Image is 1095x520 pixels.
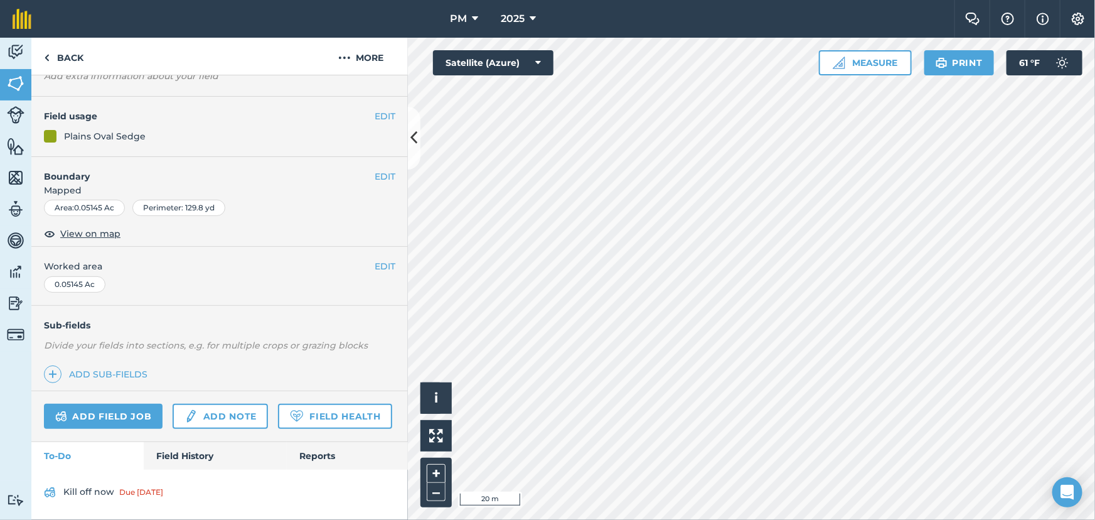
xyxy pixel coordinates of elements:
[420,382,452,414] button: i
[7,106,24,124] img: svg+xml;base64,PD94bWwgdmVyc2lvbj0iMS4wIiBlbmNvZGluZz0idXRmLTgiPz4KPCEtLSBHZW5lcmF0b3I6IEFkb2JlIE...
[44,276,105,293] div: 0.05145 Ac
[44,109,375,123] h4: Field usage
[7,137,24,156] img: svg+xml;base64,PHN2ZyB4bWxucz0iaHR0cDovL3d3dy53My5vcmcvMjAwMC9zdmciIHdpZHRoPSI1NiIgaGVpZ2h0PSI2MC...
[64,129,146,143] div: Plains Oval Sedge
[44,70,218,82] em: Add extra information about your field
[1000,13,1015,25] img: A question mark icon
[1019,50,1040,75] span: 61 ° F
[7,294,24,313] img: svg+xml;base64,PD94bWwgdmVyc2lvbj0iMS4wIiBlbmNvZGluZz0idXRmLTgiPz4KPCEtLSBHZW5lcmF0b3I6IEFkb2JlIE...
[427,464,446,483] button: +
[924,50,995,75] button: Print
[434,390,438,406] span: i
[119,487,163,497] div: Due [DATE]
[31,183,408,197] span: Mapped
[7,43,24,62] img: svg+xml;base64,PD94bWwgdmVyc2lvbj0iMS4wIiBlbmNvZGluZz0idXRmLTgiPz4KPCEtLSBHZW5lcmF0b3I6IEFkb2JlIE...
[44,200,125,216] div: Area : 0.05145 Ac
[31,157,375,183] h4: Boundary
[44,226,120,241] button: View on map
[31,38,96,75] a: Back
[1037,11,1049,26] img: svg+xml;base64,PHN2ZyB4bWxucz0iaHR0cDovL3d3dy53My5vcmcvMjAwMC9zdmciIHdpZHRoPSIxNyIgaGVpZ2h0PSIxNy...
[427,483,446,501] button: –
[7,200,24,219] img: svg+xml;base64,PD94bWwgdmVyc2lvbj0iMS4wIiBlbmNvZGluZz0idXRmLTgiPz4KPCEtLSBHZW5lcmF0b3I6IEFkb2JlIE...
[173,404,268,429] a: Add note
[144,442,286,470] a: Field History
[450,11,467,26] span: PM
[31,318,408,332] h4: Sub-fields
[375,170,395,183] button: EDIT
[44,366,152,383] a: Add sub-fields
[7,231,24,250] img: svg+xml;base64,PD94bWwgdmVyc2lvbj0iMS4wIiBlbmNvZGluZz0idXRmLTgiPz4KPCEtLSBHZW5lcmF0b3I6IEFkb2JlIE...
[7,168,24,187] img: svg+xml;base64,PHN2ZyB4bWxucz0iaHR0cDovL3d3dy53My5vcmcvMjAwMC9zdmciIHdpZHRoPSI1NiIgaGVpZ2h0PSI2MC...
[1050,50,1075,75] img: svg+xml;base64,PD94bWwgdmVyc2lvbj0iMS4wIiBlbmNvZGluZz0idXRmLTgiPz4KPCEtLSBHZW5lcmF0b3I6IEFkb2JlIE...
[60,227,120,241] span: View on map
[44,340,368,351] em: Divide your fields into sections, e.g. for multiple crops or grazing blocks
[132,200,225,216] div: Perimeter : 129.8 yd
[338,50,351,65] img: svg+xml;base64,PHN2ZyB4bWxucz0iaHR0cDovL3d3dy53My5vcmcvMjAwMC9zdmciIHdpZHRoPSIyMCIgaGVpZ2h0PSIyNC...
[44,226,55,241] img: svg+xml;base64,PHN2ZyB4bWxucz0iaHR0cDovL3d3dy53My5vcmcvMjAwMC9zdmciIHdpZHRoPSIxOCIgaGVpZ2h0PSIyNC...
[7,263,24,281] img: svg+xml;base64,PD94bWwgdmVyc2lvbj0iMS4wIiBlbmNvZGluZz0idXRmLTgiPz4KPCEtLSBHZW5lcmF0b3I6IEFkb2JlIE...
[184,409,198,424] img: svg+xml;base64,PD94bWwgdmVyc2lvbj0iMS4wIiBlbmNvZGluZz0idXRmLTgiPz4KPCEtLSBHZW5lcmF0b3I6IEFkb2JlIE...
[44,404,163,429] a: Add field job
[44,259,395,273] span: Worked area
[7,326,24,344] img: svg+xml;base64,PD94bWwgdmVyc2lvbj0iMS4wIiBlbmNvZGluZz0idXRmLTgiPz4KPCEtLSBHZW5lcmF0b3I6IEFkb2JlIE...
[965,13,980,25] img: Two speech bubbles overlapping with the left bubble in the forefront
[287,442,408,470] a: Reports
[278,404,392,429] a: Field Health
[314,38,408,75] button: More
[429,429,443,443] img: Four arrows, one pointing top left, one top right, one bottom right and the last bottom left
[44,50,50,65] img: svg+xml;base64,PHN2ZyB4bWxucz0iaHR0cDovL3d3dy53My5vcmcvMjAwMC9zdmciIHdpZHRoPSI5IiBoZWlnaHQ9IjI0Ii...
[501,11,525,26] span: 2025
[819,50,912,75] button: Measure
[375,109,395,123] button: EDIT
[1071,13,1086,25] img: A cog icon
[833,57,845,69] img: Ruler icon
[7,74,24,93] img: svg+xml;base64,PHN2ZyB4bWxucz0iaHR0cDovL3d3dy53My5vcmcvMjAwMC9zdmciIHdpZHRoPSI1NiIgaGVpZ2h0PSI2MC...
[7,494,24,506] img: svg+xml;base64,PD94bWwgdmVyc2lvbj0iMS4wIiBlbmNvZGluZz0idXRmLTgiPz4KPCEtLSBHZW5lcmF0b3I6IEFkb2JlIE...
[44,485,56,500] img: svg+xml;base64,PD94bWwgdmVyc2lvbj0iMS4wIiBlbmNvZGluZz0idXRmLTgiPz4KPCEtLSBHZW5lcmF0b3I6IEFkb2JlIE...
[48,367,57,382] img: svg+xml;base64,PHN2ZyB4bWxucz0iaHR0cDovL3d3dy53My5vcmcvMjAwMC9zdmciIHdpZHRoPSIxNCIgaGVpZ2h0PSIyNC...
[31,442,144,470] a: To-Do
[44,482,395,502] a: Kill off nowDue [DATE]
[1052,477,1082,507] div: Open Intercom Messenger
[55,409,67,424] img: svg+xml;base64,PD94bWwgdmVyc2lvbj0iMS4wIiBlbmNvZGluZz0idXRmLTgiPz4KPCEtLSBHZW5lcmF0b3I6IEFkb2JlIE...
[433,50,553,75] button: Satellite (Azure)
[375,259,395,273] button: EDIT
[13,9,31,29] img: fieldmargin Logo
[936,55,948,70] img: svg+xml;base64,PHN2ZyB4bWxucz0iaHR0cDovL3d3dy53My5vcmcvMjAwMC9zdmciIHdpZHRoPSIxOSIgaGVpZ2h0PSIyNC...
[1007,50,1082,75] button: 61 °F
